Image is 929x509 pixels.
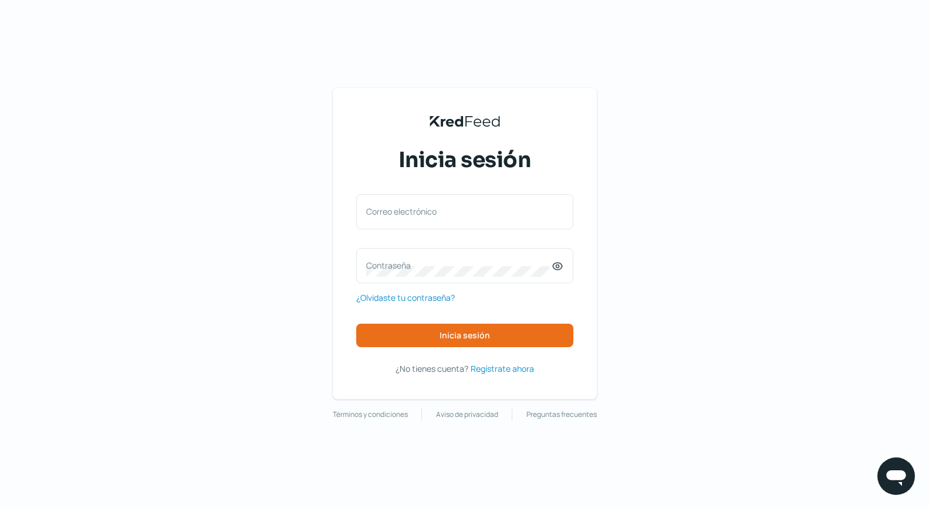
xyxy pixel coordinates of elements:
[436,408,498,421] a: Aviso de privacidad
[356,290,455,305] a: ¿Olvidaste tu contraseña?
[398,145,531,175] span: Inicia sesión
[884,464,908,488] img: chatIcon
[356,324,573,347] button: Inicia sesión
[440,331,490,340] span: Inicia sesión
[366,206,552,217] label: Correo electrónico
[333,408,408,421] a: Términos y condiciones
[526,408,597,421] a: Preguntas frecuentes
[396,363,468,374] span: ¿No tienes cuenta?
[366,260,552,271] label: Contraseña
[471,361,534,376] a: Regístrate ahora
